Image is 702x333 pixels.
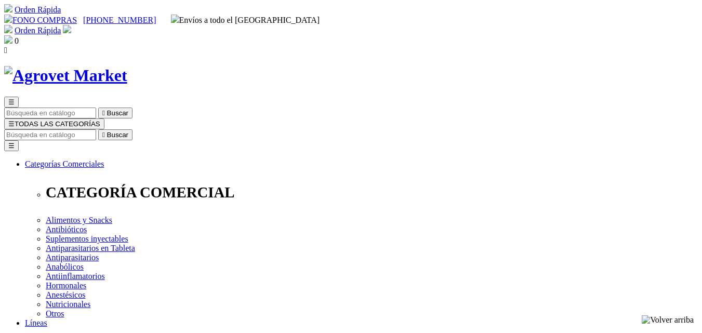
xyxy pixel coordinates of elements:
[171,15,179,23] img: delivery-truck.svg
[98,108,133,118] button:  Buscar
[46,234,128,243] a: Suplementos inyectables
[46,244,135,252] a: Antiparasitarios en Tableta
[15,26,61,35] a: Orden Rápida
[15,36,19,45] span: 0
[4,16,77,24] a: FONO COMPRAS
[46,253,99,262] a: Antiparasitarios
[4,4,12,12] img: shopping-cart.svg
[102,131,105,139] i: 
[46,309,64,318] a: Otros
[46,290,85,299] a: Anestésicos
[63,26,71,35] a: Acceda a su cuenta de cliente
[46,281,86,290] a: Hormonales
[107,131,128,139] span: Buscar
[4,108,96,118] input: Buscar
[46,272,105,281] a: Antiinflamatorios
[4,35,12,44] img: shopping-bag.svg
[642,315,694,325] img: Volver arriba
[8,98,15,106] span: ☰
[98,129,133,140] button:  Buscar
[46,184,698,201] p: CATEGORÍA COMERCIAL
[25,318,47,327] a: Líneas
[4,25,12,33] img: shopping-cart.svg
[46,216,112,224] a: Alimentos y Snacks
[8,120,15,128] span: ☰
[171,16,320,24] span: Envíos a todo el [GEOGRAPHIC_DATA]
[83,16,156,24] a: [PHONE_NUMBER]
[25,159,104,168] a: Categorías Comerciales
[4,118,104,129] button: ☰TODAS LAS CATEGORÍAS
[4,66,127,85] img: Agrovet Market
[46,225,87,234] a: Antibióticos
[4,140,19,151] button: ☰
[4,97,19,108] button: ☰
[4,46,7,55] i: 
[63,25,71,33] img: user.svg
[102,109,105,117] i: 
[46,300,90,309] a: Nutricionales
[4,129,96,140] input: Buscar
[107,109,128,117] span: Buscar
[4,15,12,23] img: phone.svg
[15,5,61,14] a: Orden Rápida
[46,262,84,271] a: Anabólicos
